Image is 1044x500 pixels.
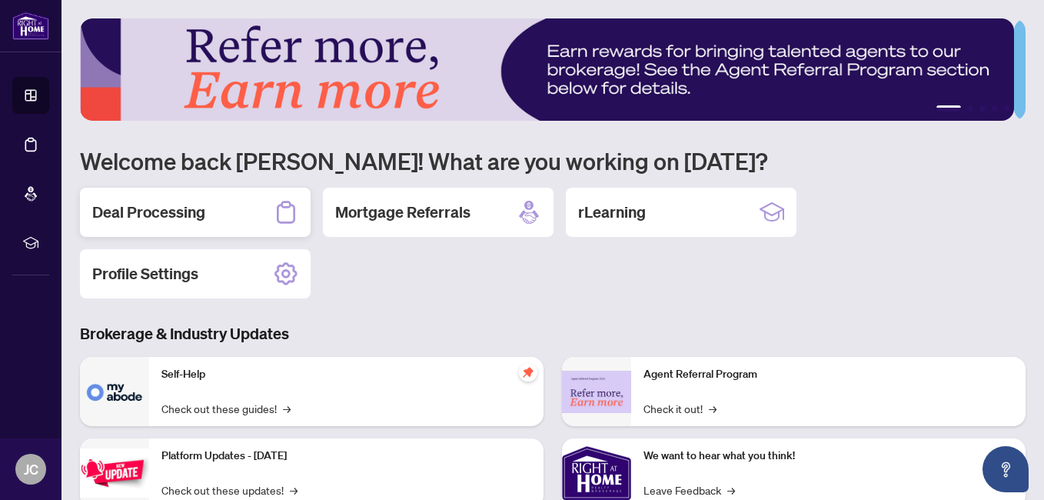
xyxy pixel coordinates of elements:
[936,105,961,112] button: 1
[92,202,205,223] h2: Deal Processing
[562,371,631,413] img: Agent Referral Program
[709,400,717,417] span: →
[80,146,1026,175] h1: Welcome back [PERSON_NAME]! What are you working on [DATE]?
[967,105,973,112] button: 2
[80,357,149,426] img: Self-Help
[643,482,735,498] a: Leave Feedback→
[335,202,470,223] h2: Mortgage Referrals
[992,105,998,112] button: 4
[80,18,1014,121] img: Slide 0
[982,446,1029,492] button: Open asap
[24,458,38,480] span: JC
[578,202,646,223] h2: rLearning
[727,482,735,498] span: →
[80,448,149,497] img: Platform Updates - July 21, 2025
[161,448,531,465] p: Platform Updates - [DATE]
[283,400,291,417] span: →
[12,12,49,40] img: logo
[92,263,198,285] h2: Profile Settings
[979,105,986,112] button: 3
[643,400,717,417] a: Check it out!→
[161,366,531,383] p: Self-Help
[161,400,291,417] a: Check out these guides!→
[643,366,1013,383] p: Agent Referral Program
[643,448,1013,465] p: We want to hear what you think!
[80,323,1026,345] h3: Brokerage & Industry Updates
[290,482,298,498] span: →
[1004,105,1010,112] button: 5
[161,482,298,498] a: Check out these updates!→
[519,363,537,382] span: pushpin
